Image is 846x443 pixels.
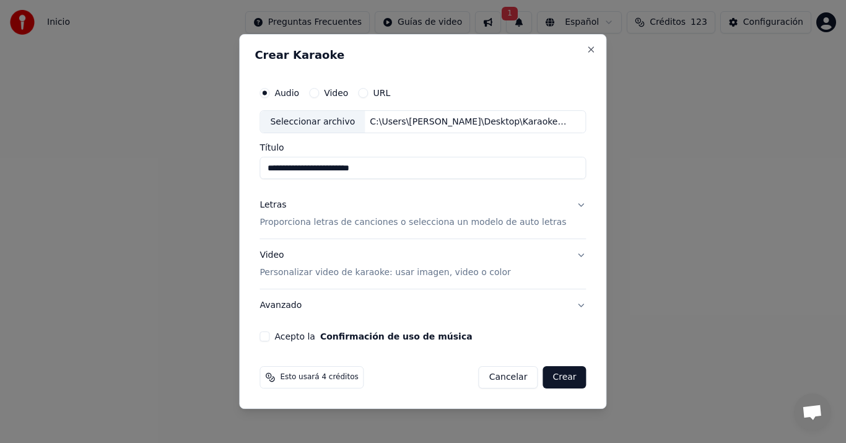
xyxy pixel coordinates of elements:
label: Acepto la [274,332,472,341]
button: LetrasProporciona letras de canciones o selecciona un modelo de auto letras [259,190,586,239]
div: Video [259,250,510,279]
div: Letras [259,200,286,212]
label: Video [324,89,348,97]
p: Proporciona letras de canciones o selecciona un modelo de auto letras [259,217,566,229]
button: VideoPersonalizar video de karaoke: usar imagen, video o color [259,240,586,289]
div: C:\Users\[PERSON_NAME]\Desktop\Karaokes\[PERSON_NAME] Vida.mp3 [365,116,575,128]
h2: Crear Karaoke [255,50,591,61]
label: Audio [274,89,299,97]
label: Título [259,144,586,152]
button: Avanzado [259,289,586,322]
button: Cancelar [479,366,538,388]
span: Esto usará 4 créditos [280,372,358,382]
p: Personalizar video de karaoke: usar imagen, video o color [259,266,510,279]
button: Acepto la [320,332,473,341]
button: Crear [543,366,586,388]
label: URL [373,89,390,97]
div: Seleccionar archivo [260,111,365,133]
